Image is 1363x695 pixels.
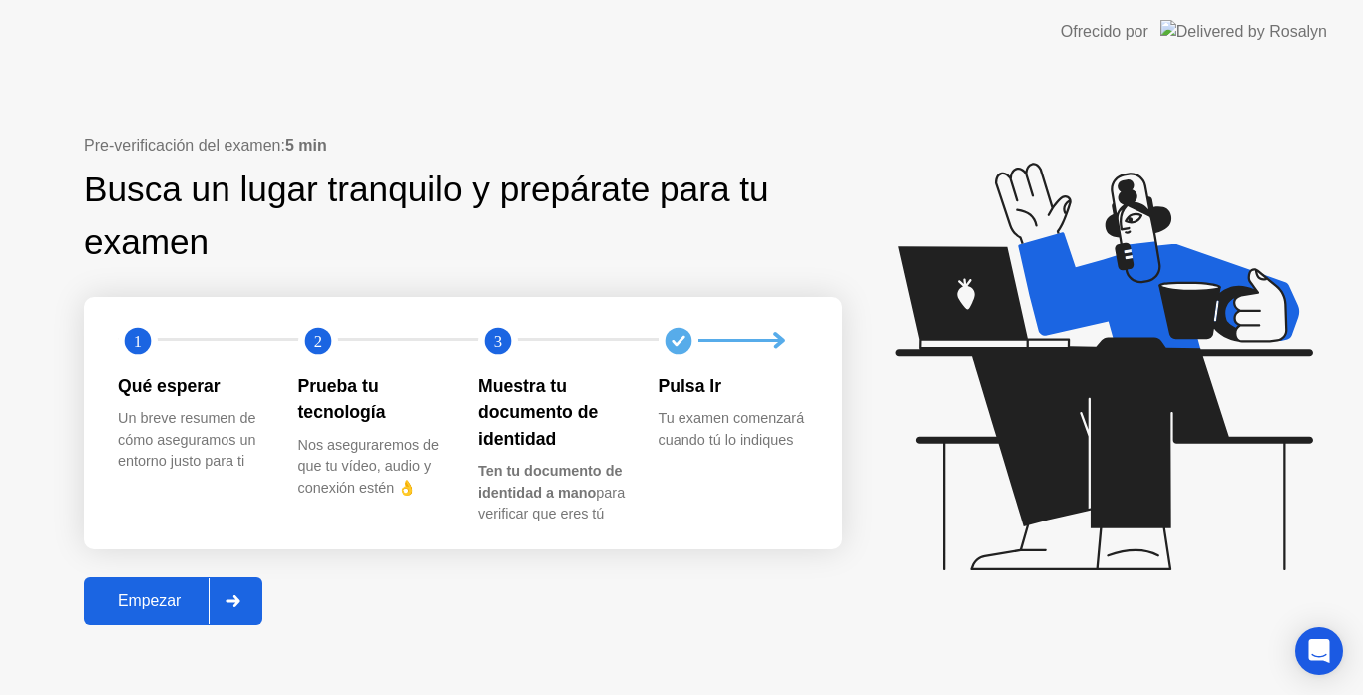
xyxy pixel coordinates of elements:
div: Ofrecido por [1061,20,1148,44]
div: Tu examen comenzará cuando tú lo indiques [659,408,807,451]
div: Nos aseguraremos de que tu vídeo, audio y conexión estén 👌 [298,435,447,500]
text: 2 [313,331,321,350]
text: 3 [494,331,502,350]
text: 1 [134,331,142,350]
b: Ten tu documento de identidad a mano [478,463,622,501]
div: Empezar [90,592,209,610]
div: Busca un lugar tranquilo y prepárate para tu examen [84,164,787,269]
button: Empezar [84,577,262,625]
div: Prueba tu tecnología [298,373,447,426]
img: Delivered by Rosalyn [1160,20,1327,43]
div: Un breve resumen de cómo aseguramos un entorno justo para ti [118,408,266,473]
div: Qué esperar [118,373,266,399]
div: para verificar que eres tú [478,461,627,525]
div: Pre-verificación del examen: [84,134,842,158]
div: Muestra tu documento de identidad [478,373,627,452]
div: Open Intercom Messenger [1295,627,1343,675]
div: Pulsa Ir [659,373,807,399]
b: 5 min [285,137,327,154]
